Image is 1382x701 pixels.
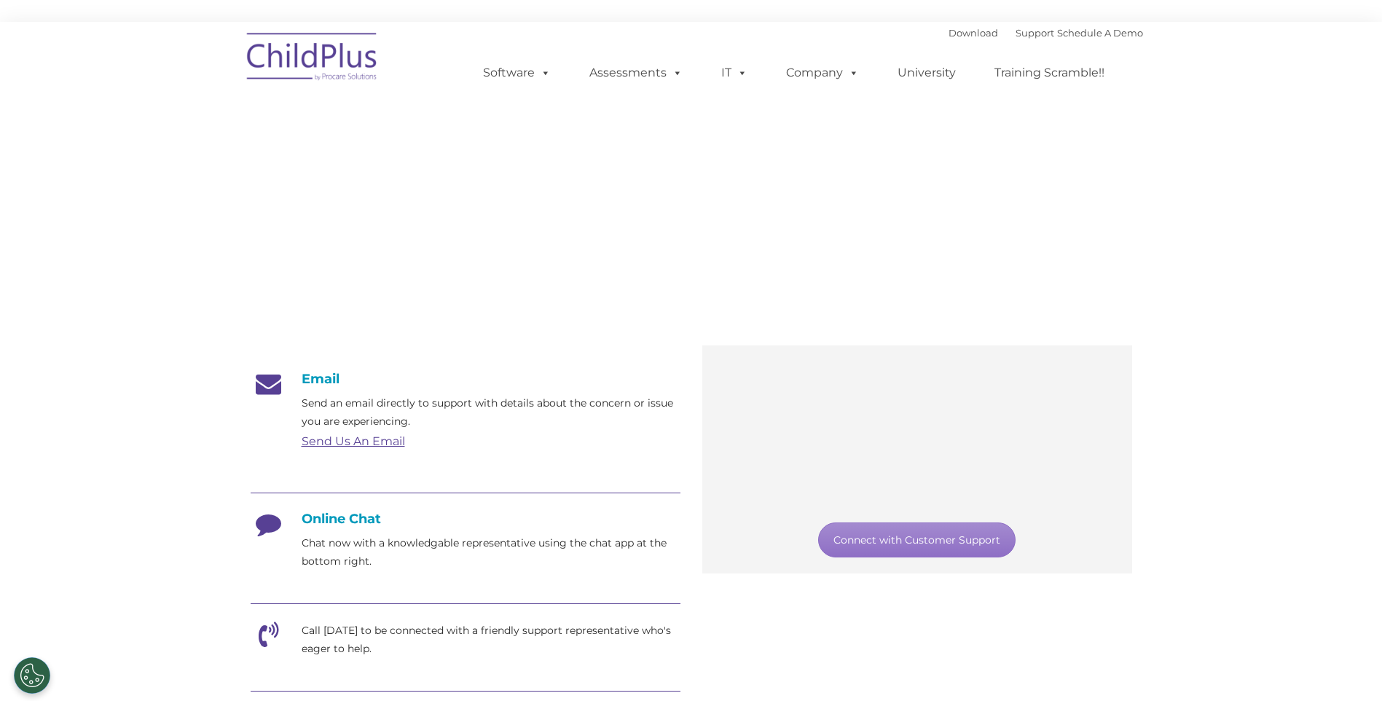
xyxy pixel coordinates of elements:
[240,23,385,95] img: ChildPlus by Procare Solutions
[575,58,697,87] a: Assessments
[468,58,565,87] a: Software
[1057,27,1143,39] a: Schedule A Demo
[251,511,680,527] h4: Online Chat
[949,27,998,39] a: Download
[772,58,873,87] a: Company
[883,58,970,87] a: University
[980,58,1119,87] a: Training Scramble!!
[302,534,680,571] p: Chat now with a knowledgable representative using the chat app at the bottom right.
[14,657,50,694] button: Cookies Settings
[302,622,680,658] p: Call [DATE] to be connected with a friendly support representative who's eager to help.
[302,394,680,431] p: Send an email directly to support with details about the concern or issue you are experiencing.
[818,522,1016,557] a: Connect with Customer Support
[251,371,680,387] h4: Email
[949,27,1143,39] font: |
[302,434,405,448] a: Send Us An Email
[707,58,762,87] a: IT
[1016,27,1054,39] a: Support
